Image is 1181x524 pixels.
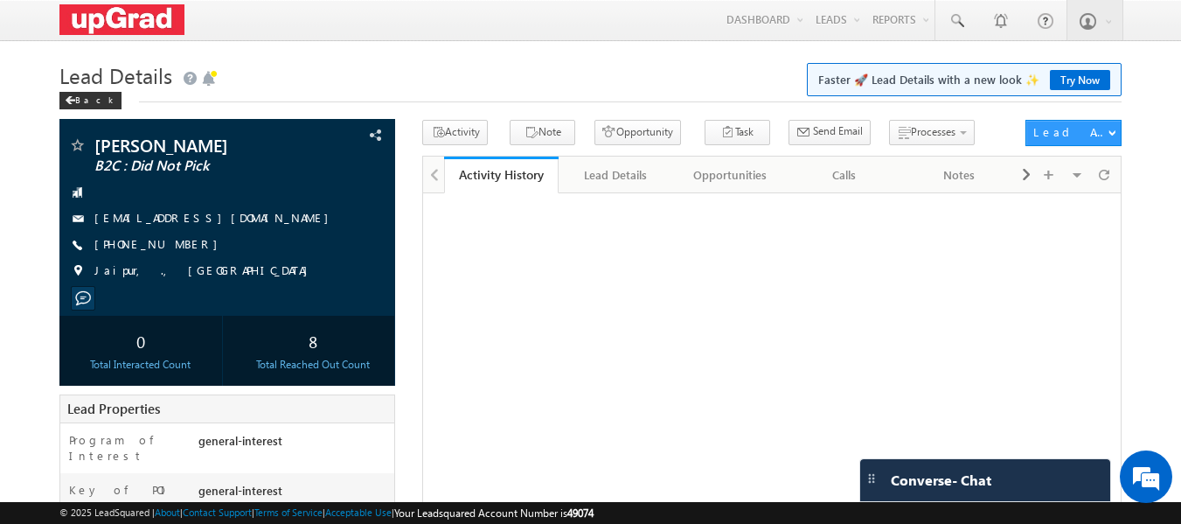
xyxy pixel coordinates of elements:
[865,472,879,486] img: carter-drag
[813,123,863,139] span: Send Email
[902,157,1017,193] a: Notes
[59,61,172,89] span: Lead Details
[573,164,657,185] div: Lead Details
[59,91,130,106] a: Back
[889,120,975,145] button: Processes
[254,507,323,518] a: Terms of Service
[788,157,902,193] a: Calls
[444,157,559,193] a: Activity History
[94,136,302,154] span: [PERSON_NAME]
[236,357,390,373] div: Total Reached Out Count
[788,120,871,145] button: Send Email
[891,472,991,488] span: Converse - Chat
[94,236,226,251] a: [PHONE_NUMBER]
[94,262,316,280] span: Jaipur, ., [GEOGRAPHIC_DATA]
[567,507,594,520] span: 49074
[422,120,488,145] button: Activity
[911,125,955,138] span: Processes
[818,71,1110,88] span: Faster 🚀 Lead Details with a new look ✨
[64,325,218,357] div: 0
[594,120,681,145] button: Opportunity
[457,166,545,183] div: Activity History
[916,164,1001,185] div: Notes
[94,157,302,175] span: B2C : Did Not Pick
[183,507,252,518] a: Contact Support
[59,505,594,521] span: © 2025 LeadSquared | | | | |
[1025,120,1122,146] button: Lead Actions
[194,482,395,507] div: general-interest
[1050,70,1110,90] a: Try Now
[94,210,337,225] a: [EMAIL_ADDRESS][DOMAIN_NAME]
[59,4,185,35] img: Custom Logo
[69,432,182,464] label: Program of Interest
[705,120,770,145] button: Task
[67,400,160,417] span: Lead Properties
[1033,124,1108,140] div: Lead Actions
[559,157,673,193] a: Lead Details
[802,164,886,185] div: Calls
[236,325,390,357] div: 8
[69,482,170,498] label: Key of POI
[155,507,180,518] a: About
[194,432,395,457] div: general-interest
[325,507,392,518] a: Acceptable Use
[394,507,594,520] span: Your Leadsquared Account Number is
[510,120,575,145] button: Note
[59,92,122,109] div: Back
[687,164,772,185] div: Opportunities
[673,157,788,193] a: Opportunities
[64,357,218,373] div: Total Interacted Count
